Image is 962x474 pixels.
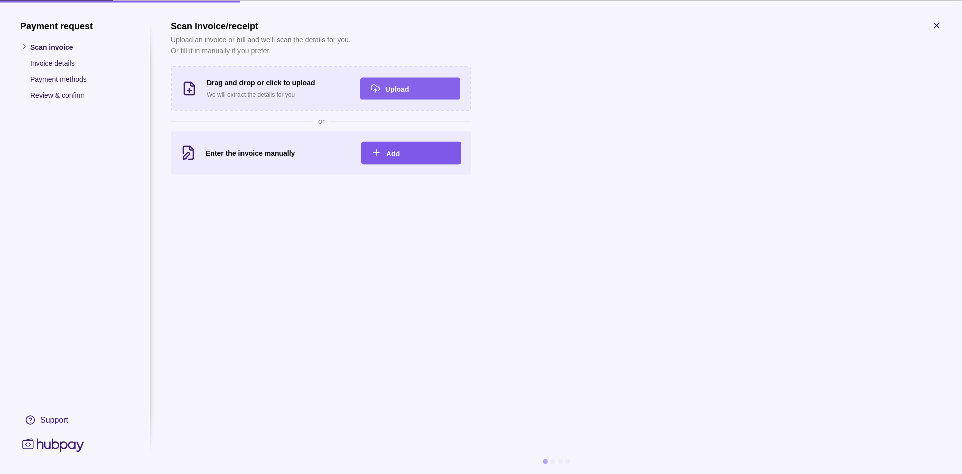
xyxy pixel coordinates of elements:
[318,116,325,126] span: or
[30,73,130,84] p: Payment methods
[360,77,460,100] button: Upload
[20,409,130,430] a: Support
[171,20,351,31] h1: Scan invoice/receipt
[30,41,130,52] p: Scan invoice
[171,34,351,56] p: Upload an invoice or bill and we’ll scan the details for you. Or fill it in manually if you prefer.
[30,57,130,68] p: Invoice details
[385,85,409,93] span: Upload
[386,149,400,157] span: Add
[361,141,461,164] button: Add
[206,147,351,159] h3: Enter the invoice manually
[30,89,130,100] p: Review & confirm
[207,77,350,88] h3: Drag and drop or click to upload
[20,20,130,31] h1: Payment request
[207,89,350,100] p: We will extract the details for you
[40,414,68,425] div: Support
